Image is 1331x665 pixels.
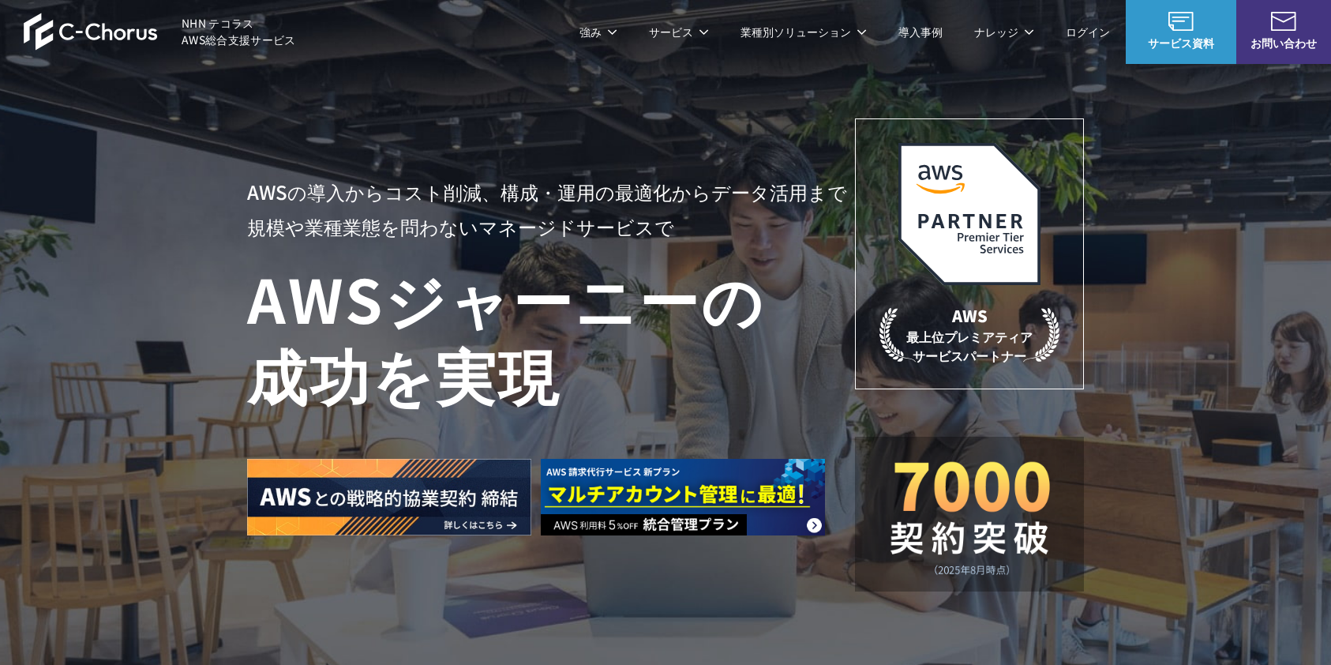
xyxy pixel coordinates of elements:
[1236,35,1331,51] span: お問い合わせ
[182,15,296,48] span: NHN テコラス AWS総合支援サービス
[879,304,1059,365] p: 最上位プレミアティア サービスパートナー
[974,24,1034,40] p: ナレッジ
[740,24,867,40] p: 業種別ソリューション
[1066,24,1110,40] a: ログイン
[579,24,617,40] p: 強み
[898,24,943,40] a: 導入事例
[1168,12,1194,31] img: AWS総合支援サービス C-Chorus サービス資料
[1126,35,1236,51] span: サービス資料
[898,143,1040,285] img: AWSプレミアティアサービスパートナー
[247,459,531,535] img: AWSとの戦略的協業契約 締結
[24,13,296,51] a: AWS総合支援サービス C-Chorus NHN テコラスAWS総合支援サービス
[247,175,855,244] p: AWSの導入からコスト削減、 構成・運用の最適化からデータ活用まで 規模や業種業態を問わない マネージドサービスで
[247,260,855,411] h1: AWS ジャーニーの 成功を実現
[887,460,1052,576] img: 契約件数
[1271,12,1296,31] img: お問い合わせ
[649,24,709,40] p: サービス
[952,304,988,327] em: AWS
[541,459,825,535] img: AWS請求代行サービス 統合管理プラン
